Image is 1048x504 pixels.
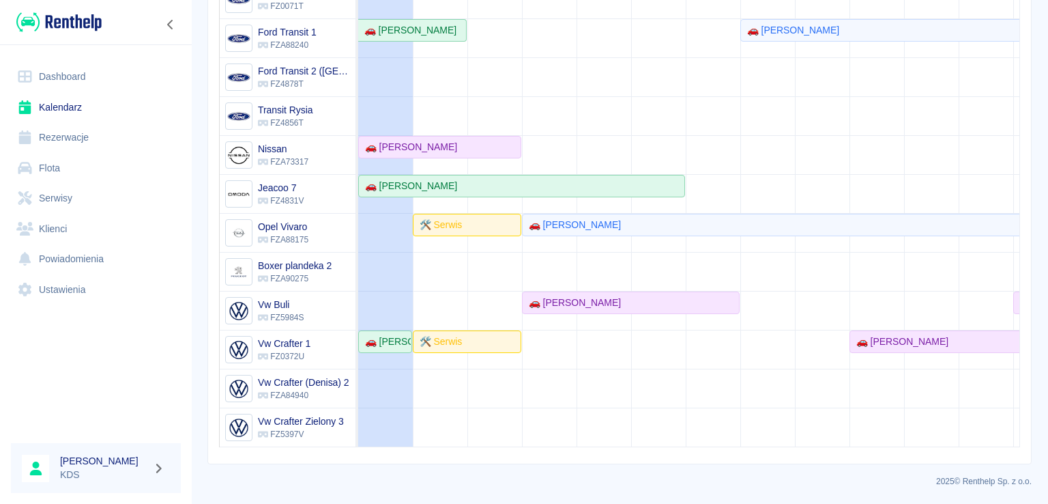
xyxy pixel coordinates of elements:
div: 🚗 [PERSON_NAME] [523,218,621,232]
div: 🛠️ Serwis [414,335,462,349]
h6: Vw Crafter (Denisa) 2 [258,376,349,389]
p: FZA88175 [258,234,308,246]
img: Image [227,105,250,128]
div: 🚗 [PERSON_NAME] [851,335,948,349]
img: Image [227,183,250,206]
div: 🚗 [PERSON_NAME] [359,23,456,38]
p: FZA84940 [258,389,349,402]
h6: Jeacoo 7 [258,181,304,195]
p: 2025 © Renthelp Sp. z o.o. [207,475,1032,488]
p: FZ0372U [258,350,310,363]
div: 🚗 [PERSON_NAME] [523,296,621,310]
h6: Vw Buli [258,298,304,311]
button: Zwiń nawigację [160,16,181,33]
a: Ustawienia [11,275,181,305]
img: Image [227,339,250,361]
h6: [PERSON_NAME] [60,454,147,468]
h6: Vw Crafter 1 [258,337,310,350]
div: 🚗 [PERSON_NAME] [360,179,457,193]
div: 🚗 [PERSON_NAME] [360,335,411,349]
img: Image [227,222,250,244]
p: FZA88240 [258,39,317,51]
img: Image [227,300,250,322]
img: Renthelp logo [16,11,102,33]
p: FZA90275 [258,272,332,285]
h6: Opel Vivaro [258,220,308,234]
p: FZ5984S [258,311,304,324]
div: 🚗 [PERSON_NAME] [742,23,839,38]
h6: Ford Transit 2 (Niemcy) [258,64,350,78]
img: Image [227,66,250,89]
p: FZ4831V [258,195,304,207]
p: FZ4878T [258,78,350,90]
img: Image [227,27,250,50]
a: Rezerwacje [11,122,181,153]
a: Kalendarz [11,92,181,123]
img: Image [227,417,250,439]
p: FZA73317 [258,156,308,168]
a: Flota [11,153,181,184]
a: Dashboard [11,61,181,92]
h6: Transit Rysia [258,103,313,117]
a: Powiadomienia [11,244,181,275]
p: FZ5397V [258,428,344,440]
h6: Vw Crafter Zielony 3 [258,415,344,428]
a: Serwisy [11,183,181,214]
div: 🚗 [PERSON_NAME] [360,140,457,154]
h6: Boxer plandeka 2 [258,259,332,272]
p: KDS [60,468,147,482]
img: Image [227,144,250,167]
h6: Ford Transit 1 [258,25,317,39]
h6: Nissan [258,142,308,156]
img: Image [227,378,250,400]
a: Renthelp logo [11,11,102,33]
a: Klienci [11,214,181,244]
p: FZ4856T [258,117,313,129]
img: Image [227,261,250,283]
div: 🛠️ Serwis [414,218,462,232]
